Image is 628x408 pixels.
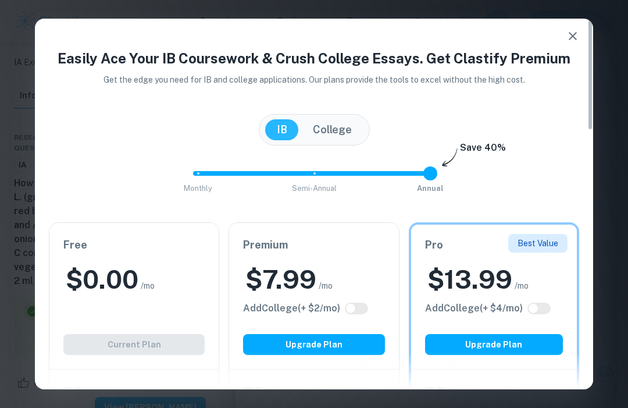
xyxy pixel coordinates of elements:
[66,262,138,297] h2: $ 0.00
[243,301,340,315] h6: Click to see all the additional College features.
[292,184,337,193] span: Semi-Annual
[243,237,384,253] h6: Premium
[245,262,316,297] h2: $ 7.99
[184,184,212,193] span: Monthly
[319,279,333,292] span: /mo
[102,73,526,86] p: Get the edge you need for IB and college applications. Our plans provide the tools to excel witho...
[243,334,384,355] button: Upgrade Plan
[425,237,563,253] h6: Pro
[425,334,563,355] button: Upgrade Plan
[425,301,523,315] h6: Click to see all the additional College features.
[460,141,506,161] h6: Save 40%
[518,237,558,250] p: Best Value
[427,262,512,297] h2: $ 13.99
[49,48,579,69] h4: Easily Ace Your IB Coursework & Crush College Essays. Get Clastify Premium
[265,119,299,140] button: IB
[141,279,155,292] span: /mo
[417,184,444,193] span: Annual
[515,279,529,292] span: /mo
[301,119,363,140] button: College
[442,148,458,168] img: subscription-arrow.svg
[63,237,205,253] h6: Free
